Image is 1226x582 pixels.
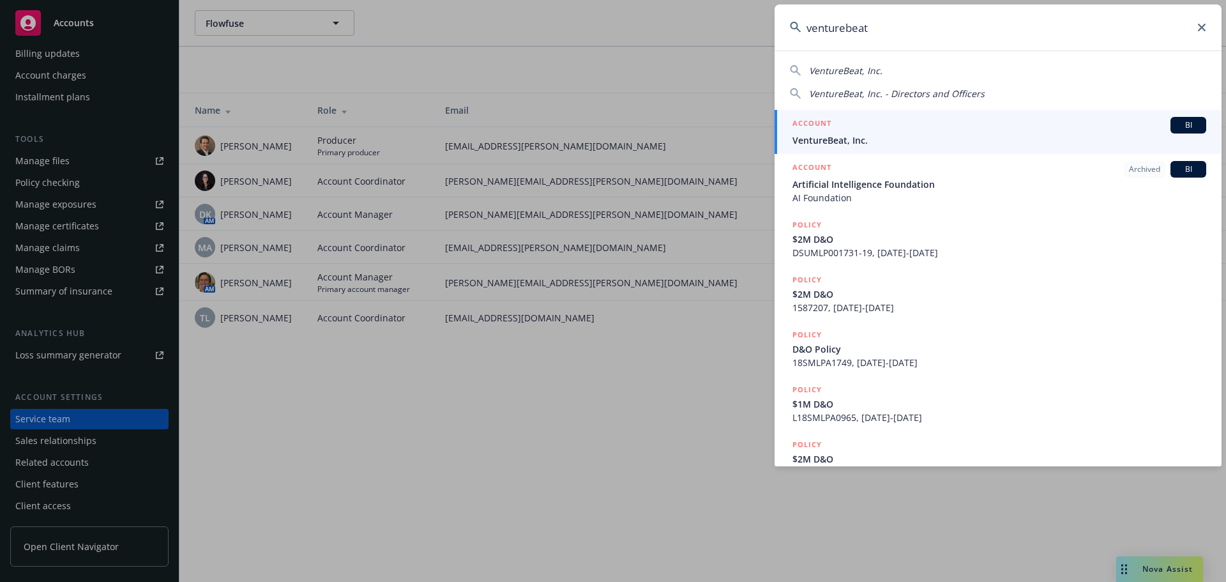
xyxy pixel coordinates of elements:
span: BI [1176,119,1201,131]
h5: POLICY [792,438,822,451]
h5: ACCOUNT [792,117,831,132]
span: VentureBeat, Inc. - Directors and Officers [809,88,985,100]
span: BI [1176,164,1201,175]
span: D&O Policy [792,342,1206,356]
span: L18SMLPA0965, [DATE]-[DATE] [792,411,1206,424]
input: Search... [775,4,1222,50]
span: AI Foundation [792,191,1206,204]
a: POLICY$2M D&O1587207, [DATE]-[DATE] [775,266,1222,321]
a: ACCOUNTArchivedBIArtificial Intelligence FoundationAI Foundation [775,154,1222,211]
h5: POLICY [792,218,822,231]
h5: POLICY [792,273,822,286]
a: POLICY$1M D&OL18SMLPA0965, [DATE]-[DATE] [775,376,1222,431]
a: POLICY$2M D&O1533506, [DATE]-[DATE] [775,431,1222,486]
span: $1M D&O [792,397,1206,411]
span: VentureBeat, Inc. [792,134,1206,147]
span: $2M D&O [792,452,1206,466]
span: 1587207, [DATE]-[DATE] [792,301,1206,314]
span: 18SMLPA1749, [DATE]-[DATE] [792,356,1206,369]
span: Archived [1129,164,1160,175]
span: DSUMLP001731-19, [DATE]-[DATE] [792,246,1206,259]
a: POLICY$2M D&ODSUMLP001731-19, [DATE]-[DATE] [775,211,1222,266]
h5: POLICY [792,383,822,396]
span: $2M D&O [792,233,1206,246]
span: Artificial Intelligence Foundation [792,178,1206,191]
span: VentureBeat, Inc. [809,65,882,77]
a: ACCOUNTBIVentureBeat, Inc. [775,110,1222,154]
a: POLICYD&O Policy18SMLPA1749, [DATE]-[DATE] [775,321,1222,376]
h5: POLICY [792,328,822,341]
h5: ACCOUNT [792,161,831,176]
span: $2M D&O [792,287,1206,301]
span: 1533506, [DATE]-[DATE] [792,466,1206,479]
